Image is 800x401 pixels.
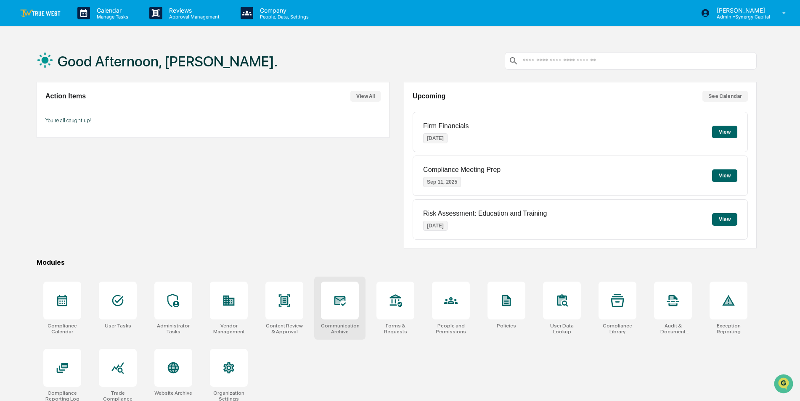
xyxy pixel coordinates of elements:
[543,323,581,335] div: User Data Lookup
[8,18,153,31] p: How can we help?
[43,323,81,335] div: Compliance Calendar
[423,221,448,231] p: [DATE]
[59,142,102,149] a: Powered byPylon
[712,126,737,138] button: View
[5,103,58,118] a: 🖐️Preclearance
[423,133,448,143] p: [DATE]
[413,92,445,100] h2: Upcoming
[710,323,747,335] div: Exception Reporting
[321,323,359,335] div: Communications Archive
[162,7,224,14] p: Reviews
[350,91,381,102] button: View All
[432,323,470,335] div: People and Permissions
[58,103,108,118] a: 🗄️Attestations
[154,390,192,396] div: Website Archive
[8,64,24,79] img: 1746055101610-c473b297-6a78-478c-a979-82029cc54cd1
[84,142,102,149] span: Pylon
[654,323,692,335] div: Audit & Document Logs
[90,14,132,20] p: Manage Tasks
[8,107,15,113] div: 🖐️
[253,14,313,20] p: People, Data, Settings
[773,373,796,396] iframe: Open customer support
[162,14,224,20] p: Approval Management
[599,323,636,335] div: Compliance Library
[423,210,547,217] p: Risk Assessment: Education and Training
[712,169,737,182] button: View
[702,91,748,102] button: See Calendar
[20,9,61,17] img: logo
[105,323,131,329] div: User Tasks
[37,259,757,266] div: Modules
[58,53,278,70] h1: Good Afternoon, [PERSON_NAME].
[712,213,737,226] button: View
[253,7,313,14] p: Company
[69,106,104,114] span: Attestations
[710,7,770,14] p: [PERSON_NAME]
[265,323,303,335] div: Content Review & Approval
[45,92,86,100] h2: Action Items
[45,117,381,124] p: You're all caught up!
[710,14,770,20] p: Admin • Synergy Capital
[154,323,192,335] div: Administrator Tasks
[497,323,516,329] div: Policies
[29,73,106,79] div: We're available if you need us!
[423,166,501,174] p: Compliance Meeting Prep
[423,122,469,130] p: Firm Financials
[210,323,248,335] div: Vendor Management
[5,119,56,134] a: 🔎Data Lookup
[8,123,15,129] div: 🔎
[90,7,132,14] p: Calendar
[143,67,153,77] button: Start new chat
[376,323,414,335] div: Forms & Requests
[29,64,138,73] div: Start new chat
[17,106,54,114] span: Preclearance
[61,107,68,113] div: 🗄️
[423,177,461,187] p: Sep 11, 2025
[17,122,53,130] span: Data Lookup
